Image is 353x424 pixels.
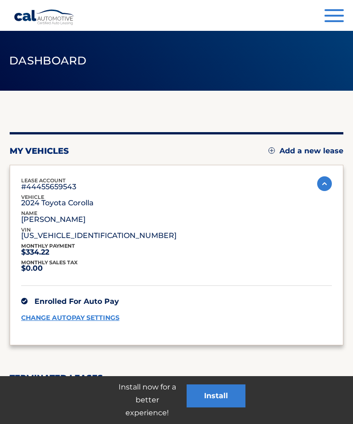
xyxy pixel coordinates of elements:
[21,177,66,184] span: lease account
[21,266,78,271] p: $0.00
[268,146,343,156] a: Add a new lease
[21,259,78,266] span: Monthly sales Tax
[21,201,94,205] p: 2024 Toyota Corolla
[14,9,75,25] a: Cal Automotive
[187,384,245,407] button: Install
[21,185,76,189] p: #44455659543
[10,373,343,383] h2: terminated leases
[21,250,75,255] p: $334.22
[21,217,85,222] p: [PERSON_NAME]
[21,227,31,233] span: vin
[317,176,332,191] img: accordion-active.svg
[21,210,37,216] span: name
[21,243,75,249] span: Monthly Payment
[9,54,86,67] span: Dashboard
[10,146,69,156] h2: my vehicles
[34,297,119,306] span: Enrolled For Auto Pay
[268,147,275,154] img: add.svg
[325,9,344,24] button: Menu
[21,333,332,359] p: Your payment in the amount of $350.00 will deduct from your account on day 17 of each month.
[21,298,28,304] img: check.svg
[108,381,187,419] p: Install now for a better experience!
[21,194,44,200] span: vehicle
[21,233,176,238] p: [US_VEHICLE_IDENTIFICATION_NUMBER]
[21,314,120,322] a: CHANGE AUTOPAY SETTINGS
